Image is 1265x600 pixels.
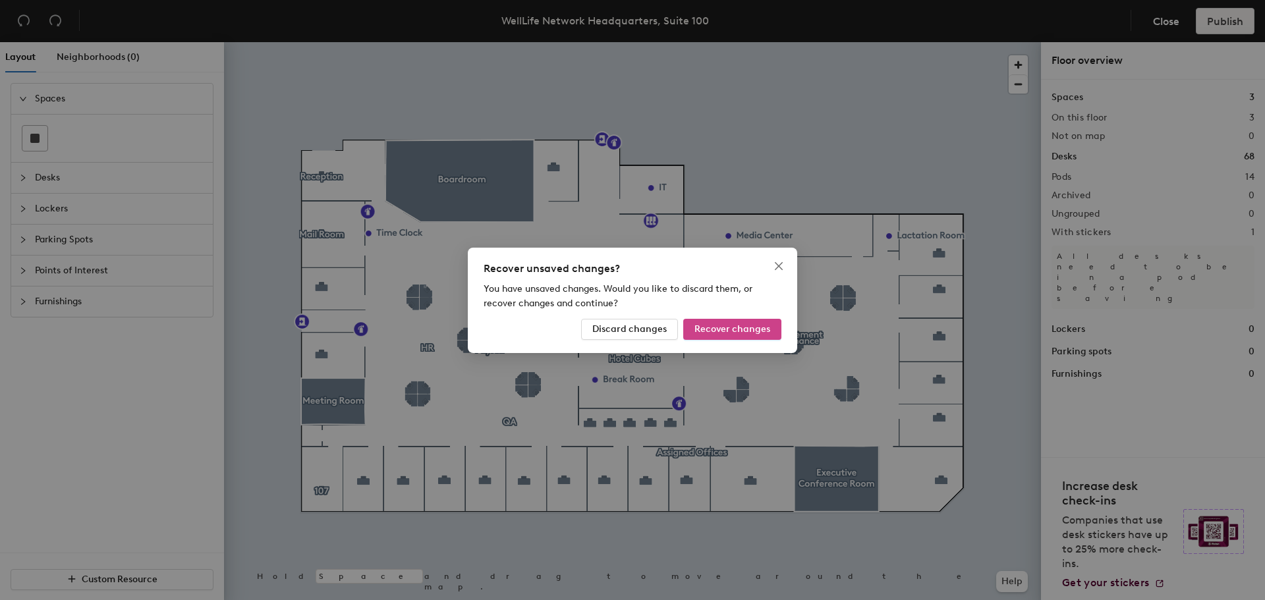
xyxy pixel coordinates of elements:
[694,323,770,335] span: Recover changes
[773,261,784,271] span: close
[768,256,789,277] button: Close
[683,319,781,340] button: Recover changes
[581,319,678,340] button: Discard changes
[768,261,789,271] span: Close
[484,261,781,277] div: Recover unsaved changes?
[592,323,667,335] span: Discard changes
[484,283,752,309] span: You have unsaved changes. Would you like to discard them, or recover changes and continue?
